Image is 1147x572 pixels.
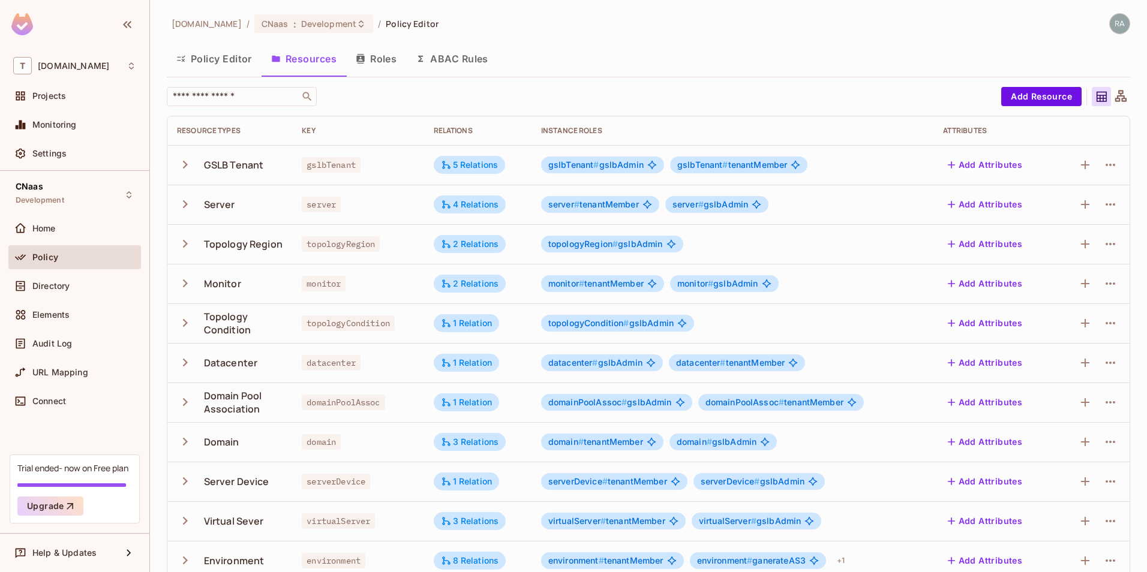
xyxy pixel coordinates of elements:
div: Server Device [204,475,269,488]
div: 5 Relations [441,159,499,170]
span: tenantMember [548,556,663,565]
div: 3 Relations [441,436,499,447]
div: Trial ended- now on Free plan [17,462,128,474]
div: 8 Relations [441,555,499,566]
span: server [548,199,579,209]
span: serverDevice [701,476,760,486]
span: CNaas [16,182,43,191]
span: tenantMember [677,160,787,170]
div: Monitor [204,277,241,290]
span: gslbAdmin [548,398,672,407]
span: tenantMember [548,200,639,209]
span: Projects [32,91,66,101]
div: Resource Types [177,126,283,136]
span: gslbAdmin [701,477,804,486]
span: # [574,199,579,209]
span: # [754,476,759,486]
span: T [13,57,32,74]
span: Directory [32,281,70,291]
span: # [722,159,728,170]
span: Development [301,18,356,29]
div: Key [302,126,414,136]
span: virtualServer [302,513,375,529]
span: monitor [548,278,584,288]
button: Add Attributes [943,195,1028,214]
span: domainPoolAssoc [548,397,627,407]
span: serverDevice [302,474,370,489]
button: Add Attributes [943,274,1028,293]
span: gslbAdmin [699,516,801,526]
div: Instance roles [541,126,924,136]
span: tenantMember [705,398,843,407]
span: Workspace: t-mobile.com [38,61,109,71]
span: gslbAdmin [672,200,748,209]
span: gslbAdmin [548,239,663,249]
img: ravikanth.thoomozu1@t-mobile.com [1110,14,1130,34]
button: Upgrade [17,496,83,516]
button: Add Attributes [943,353,1028,372]
button: ABAC Rules [406,44,498,74]
span: server [302,197,341,212]
span: server [672,199,704,209]
span: domainPoolAssoc [705,397,784,407]
span: tenantMember [676,358,785,368]
span: # [708,278,713,288]
span: monitor [677,278,713,288]
span: # [720,357,725,368]
span: Home [32,224,56,233]
div: Virtual Sever [204,514,264,528]
span: tenantMember [548,437,643,447]
span: gslbAdmin [677,437,756,447]
div: Topology Condition [204,310,283,336]
div: GSLB Tenant [204,158,264,171]
span: # [707,436,712,447]
span: gslbAdmin [548,160,644,170]
span: gslbAdmin [548,318,674,328]
span: # [600,516,606,526]
li: / [378,18,381,29]
div: Relations [434,126,522,136]
span: # [602,476,608,486]
button: Resources [262,44,346,74]
span: Audit Log [32,339,72,348]
span: tenantMember [548,477,667,486]
img: SReyMgAAAABJRU5ErkJggg== [11,13,33,35]
button: Add Attributes [943,472,1028,491]
div: 1 Relation [441,476,493,487]
span: URL Mapping [32,368,88,377]
span: Policy [32,252,58,262]
button: Add Attributes [943,234,1028,254]
span: ganerateAS3 [697,556,806,565]
div: Environment [204,554,265,567]
div: Topology Region [204,237,283,251]
span: gslbTenant [677,159,728,170]
button: Add Attributes [943,551,1028,570]
span: virtualServer [548,516,606,526]
div: Datacenter [204,356,258,369]
span: # [578,436,584,447]
div: 2 Relations [441,278,499,289]
span: # [593,159,599,170]
div: Domain [204,435,239,448]
div: + 1 [832,551,849,570]
span: datacenter [548,357,598,368]
button: Add Attributes [943,314,1028,333]
span: # [747,555,752,565]
div: 3 Relations [441,516,499,526]
button: Policy Editor [167,44,262,74]
button: Roles [346,44,406,74]
span: domain [548,436,584,447]
span: Elements [32,310,70,320]
span: Help & Updates [32,548,97,558]
div: 2 Relations [441,239,499,249]
span: datacenter [302,355,361,371]
span: gslbTenant [302,157,361,173]
div: 1 Relation [441,397,493,408]
span: the active workspace [172,18,242,29]
span: gslbAdmin [548,358,642,368]
button: Add Attributes [943,511,1028,531]
button: Add Resource [1001,87,1082,106]
span: gslbAdmin [677,279,758,288]
button: Add Attributes [943,432,1028,451]
span: domainPoolAssoc [302,395,385,410]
